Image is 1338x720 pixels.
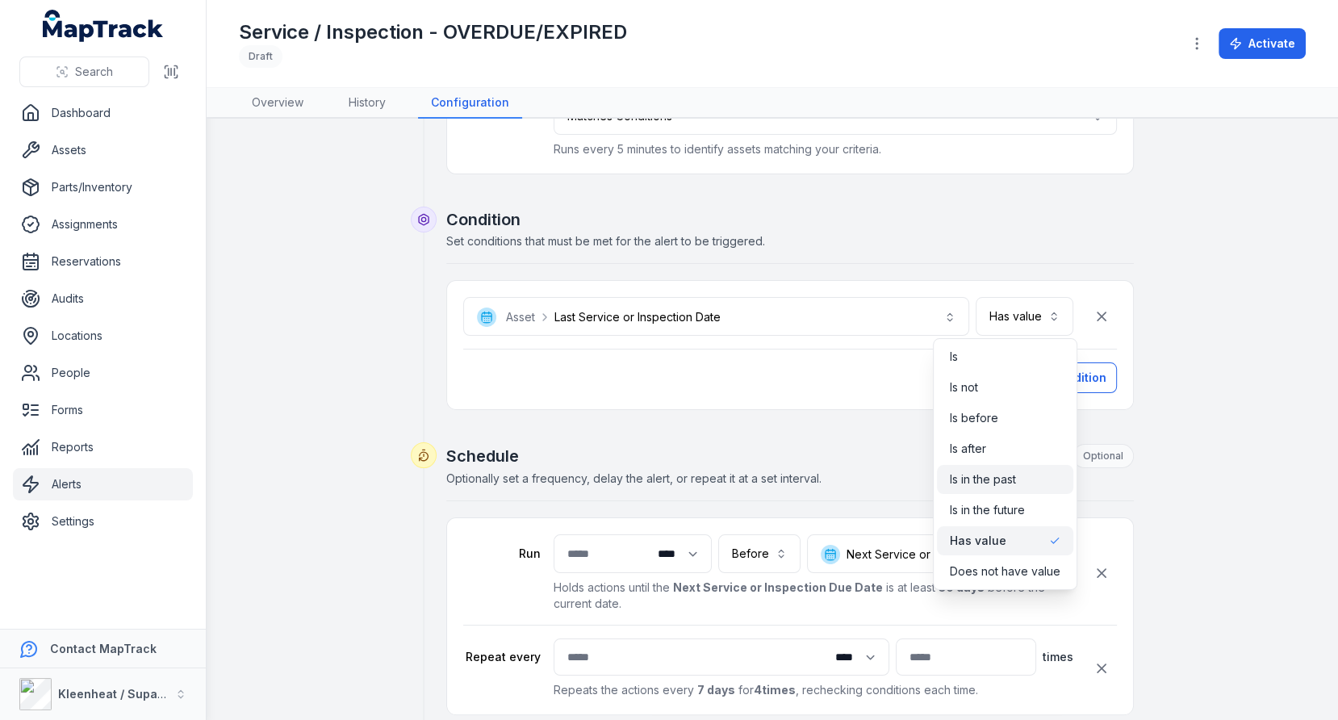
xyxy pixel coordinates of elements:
[950,533,1006,549] span: Has value
[950,471,1016,488] span: Is in the past
[950,502,1025,518] span: Is in the future
[950,379,978,396] span: Is not
[976,297,1073,336] button: Has value
[950,441,986,457] span: Is after
[933,338,1077,590] div: Has value
[950,349,958,365] span: Is
[950,563,1060,580] span: Does not have value
[950,410,998,426] span: Is before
